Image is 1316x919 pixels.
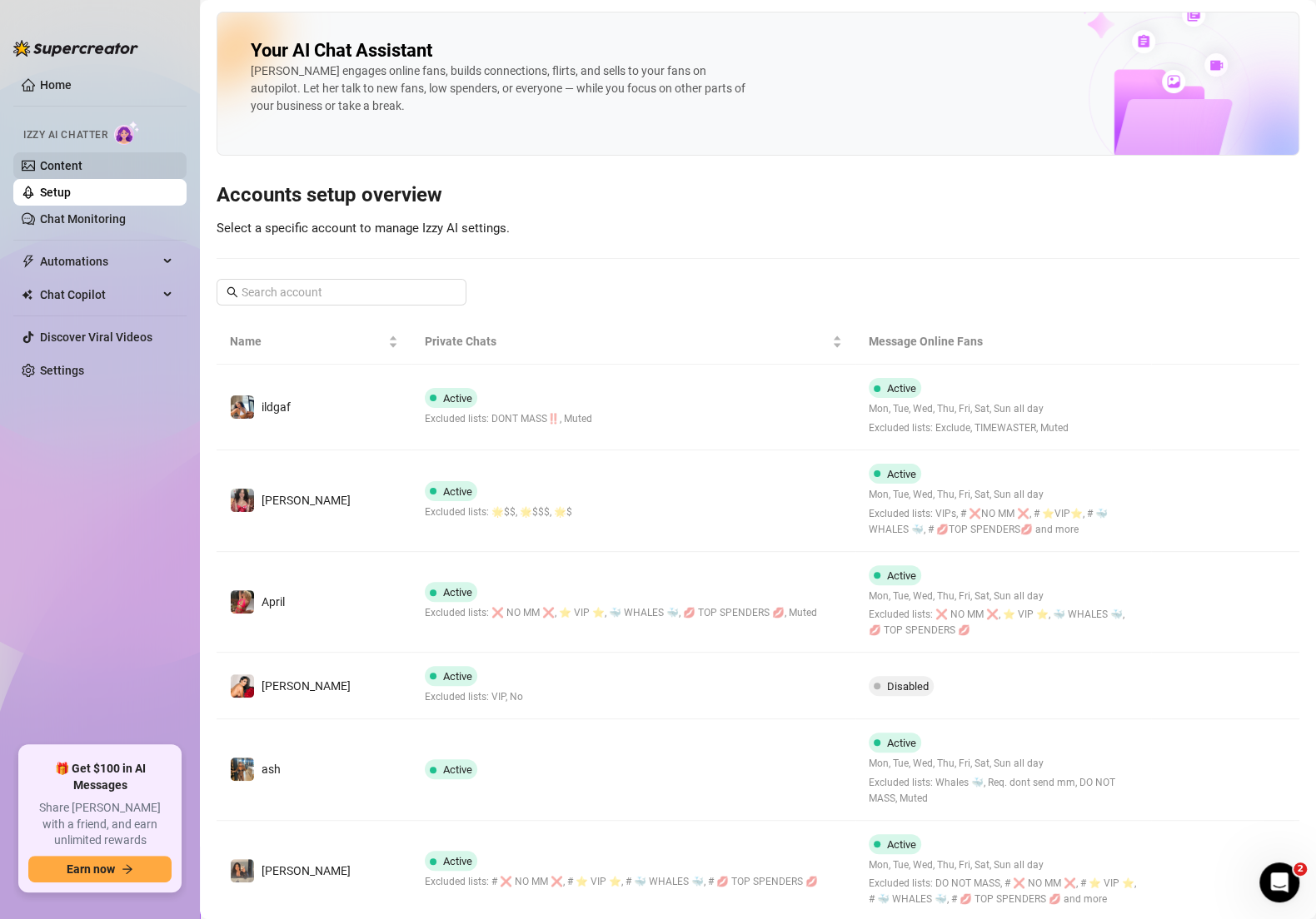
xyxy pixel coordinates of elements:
span: 2 [1294,862,1307,876]
img: April [231,590,254,613]
span: [PERSON_NAME] [262,679,351,693]
span: Excluded lists: # ❌ NO MM ❌, # ⭐️ VIP ⭐️, # 🐳 WHALES 🐳, # 💋 TOP SPENDERS 💋 [425,874,818,890]
img: ildgaf [231,395,254,419]
h3: Accounts setup overview [217,182,1299,209]
span: Mon, Tue, Wed, Thu, Fri, Sat, Sun all day [869,857,1138,873]
span: Active [443,392,472,405]
img: Chat Copilot [22,289,32,301]
div: [PERSON_NAME] engages online fans, builds connections, flirts, and sells to your fans on autopilo... [251,62,750,115]
span: Chat Copilot [40,281,158,308]
span: Disabled [887,680,929,693]
th: Name [217,319,411,365]
button: Earn nowarrow-right [28,856,172,882]
iframe: Intercom live chat [1259,862,1299,902]
span: April [262,595,285,609]
img: Sophia [231,674,254,698]
span: Active [443,485,472,498]
span: [PERSON_NAME] [262,494,351,507]
span: Excluded lists: VIP, No [425,689,523,705]
span: Mon, Tue, Wed, Thu, Fri, Sat, Sun all day [869,756,1138,772]
a: Chat Monitoring [40,212,126,226]
a: Settings [40,364,84,377]
img: ash [231,758,254,781]
a: Setup [40,186,71,199]
span: Active [887,838,916,851]
img: Esmeralda [231,859,254,882]
th: Private Chats [411,319,855,365]
a: Discover Viral Videos [40,330,152,344]
span: Excluded lists: DO NOT MASS, # ❌ NO MM ❌, # ⭐️ VIP ⭐️, # 🐳 WHALES 🐳, # 💋 TOP SPENDERS 💋 and more [869,876,1138,907]
a: Content [40,159,82,172]
span: Name [230,332,385,350]
span: Share [PERSON_NAME] with a friend, and earn unlimited rewards [28,800,172,849]
input: Search account [242,283,443,301]
span: Mon, Tue, Wed, Thu, Fri, Sat, Sun all day [869,487,1138,503]
span: Active [443,670,472,683]
img: AI Chatter [114,121,140,145]
span: ildgaf [262,400,291,414]
span: Private Chats [425,332,829,350]
span: Mon, Tue, Wed, Thu, Fri, Sat, Sun all day [869,401,1069,417]
img: Aaliyah [231,489,254,512]
span: Excluded lists: ❌ NO MM ❌, ⭐️ VIP ⭐️, 🐳 WHALES 🐳, 💋 TOP SPENDERS 💋 [869,607,1138,638]
span: Automations [40,248,158,275]
span: Excluded lists: VIPs, # ❌NO MM ❌, # ⭐️VIP⭐️, # 🐳WHALES 🐳, # 💋TOP SPENDERS💋 and more [869,506,1138,538]
span: Excluded lists: 🌟️$$, 🌟️$$$, 🌟️$ [425,504,572,520]
span: Active [887,382,916,395]
span: Select a specific account to manage Izzy AI settings. [217,221,510,236]
span: Excluded lists: Exclude, TIMEWASTER, Muted [869,420,1069,436]
span: Izzy AI Chatter [23,127,107,143]
span: [PERSON_NAME] [262,864,351,877]
span: Active [443,855,472,867]
span: Active [887,737,916,749]
span: Excluded lists: DONT MASS‼️, Muted [425,411,592,427]
span: Mon, Tue, Wed, Thu, Fri, Sat, Sun all day [869,589,1138,604]
span: Excluded lists: Whales 🐳, Req. dont send mm, DO NOT MASS, Muted [869,775,1138,807]
th: Message Online Fans [855,319,1151,365]
span: Active [443,586,472,599]
span: search [227,286,238,298]
img: logo-BBDzfeDw.svg [13,40,138,57]
span: 🎁 Get $100 in AI Messages [28,761,172,793]
span: Excluded lists: ❌ NO MM ❌, ⭐️ VIP ⭐️, 🐳 WHALES 🐳, 💋 TOP SPENDERS 💋, Muted [425,605,817,621]
span: Active [887,569,916,582]
span: ash [262,763,281,776]
a: Home [40,78,72,92]
span: Earn now [67,862,115,876]
span: Active [443,763,472,776]
span: thunderbolt [22,255,35,268]
span: Active [887,468,916,480]
h2: Your AI Chat Assistant [251,39,432,62]
span: arrow-right [122,863,133,875]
